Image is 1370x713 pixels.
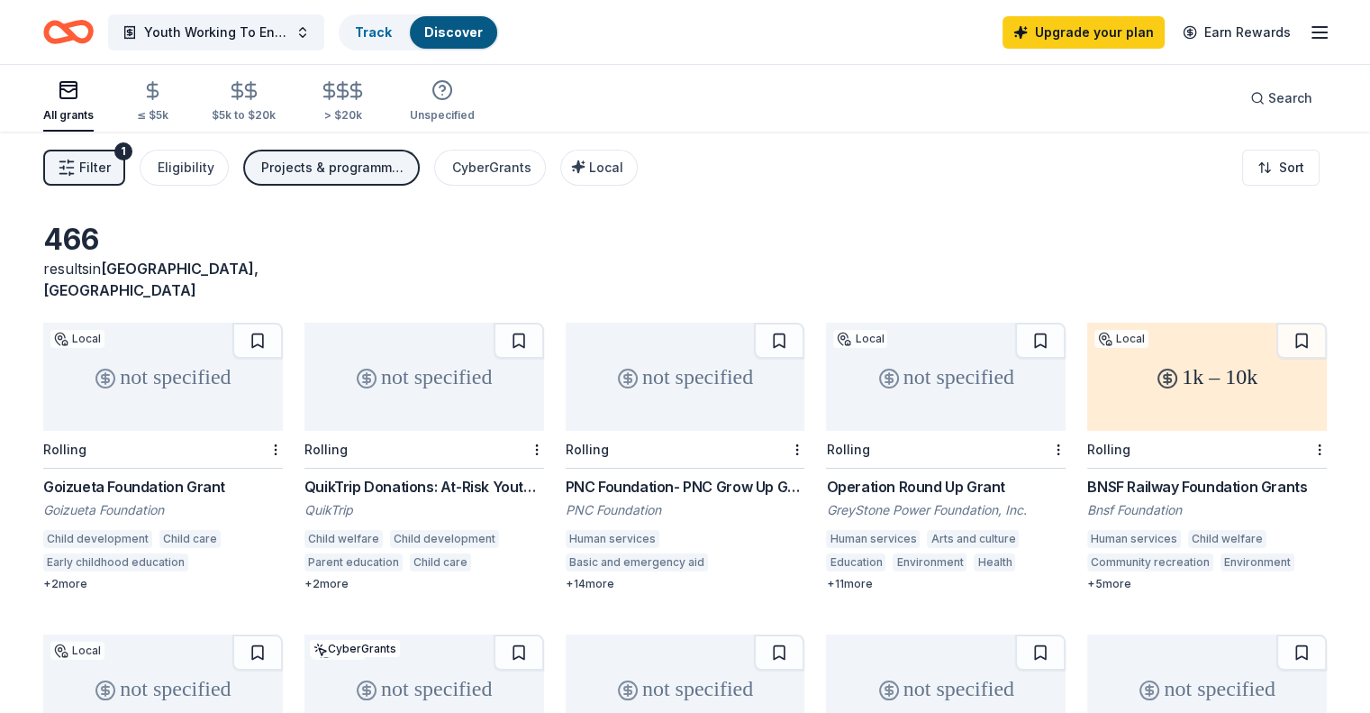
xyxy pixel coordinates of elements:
button: ≤ $5k [137,73,168,132]
div: + 5 more [1087,577,1327,591]
div: Unspecified [410,108,475,123]
div: Rolling [304,442,348,457]
div: Goizueta Foundation Grant [43,476,283,498]
button: Youth Working To End Hungry [108,14,324,50]
div: Child care [159,530,221,548]
a: Track [355,24,392,40]
div: Human services [1087,530,1181,548]
div: + 14 more [566,577,805,591]
div: Environment [1220,553,1294,571]
div: QuikTrip [304,501,544,519]
a: not specifiedLocalRollingGoizueta Foundation GrantGoizueta FoundationChild developmentChild careE... [43,323,283,591]
div: PNC Foundation [566,501,805,519]
div: ≤ $5k [137,108,168,123]
div: CyberGrants [310,640,400,657]
div: not specified [304,323,544,431]
div: Operation Round Up Grant [826,476,1066,498]
button: CyberGrants [434,150,546,186]
span: Sort [1279,157,1304,178]
span: Search [1268,87,1312,109]
div: Child care [410,553,471,571]
a: Upgrade your plan [1003,16,1165,49]
span: Filter [79,157,111,178]
div: not specified [826,323,1066,431]
div: 1 [114,142,132,160]
div: Bnsf Foundation [1087,501,1327,519]
div: + 11 more [826,577,1066,591]
button: TrackDiscover [339,14,499,50]
button: Search [1236,80,1327,116]
div: All grants [43,108,94,123]
div: GreyStone Power Foundation, Inc. [826,501,1066,519]
div: Child development [43,530,152,548]
div: not specified [566,323,805,431]
div: Eligibility [158,157,214,178]
button: > $20k [319,73,367,132]
div: $5k to $20k [212,108,276,123]
div: > $20k [319,108,367,123]
a: Earn Rewards [1172,16,1302,49]
span: Youth Working To End Hungry [144,22,288,43]
div: + 2 more [304,577,544,591]
div: Local [50,330,104,348]
button: Sort [1242,150,1320,186]
button: All grants [43,72,94,132]
div: CyberGrants [452,157,531,178]
div: Local [1094,330,1148,348]
a: Home [43,11,94,53]
a: not specifiedLocalRollingOperation Round Up GrantGreyStone Power Foundation, Inc.Human servicesAr... [826,323,1066,591]
div: Community recreation [1087,553,1213,571]
button: Unspecified [410,72,475,132]
div: Health [974,553,1015,571]
div: Local [50,642,104,660]
button: Local [560,150,638,186]
div: Rolling [43,442,86,457]
button: Eligibility [140,150,229,186]
div: Rolling [826,442,869,457]
div: + 2 more [43,577,283,591]
div: results [43,258,283,301]
div: Human services [566,530,659,548]
div: Basic and emergency aid [566,553,708,571]
div: Projects & programming, Education, Training and capacity building [261,157,405,178]
div: BNSF Railway Foundation Grants [1087,476,1327,498]
div: 1k – 10k [1087,323,1327,431]
div: not specified [43,323,283,431]
button: Filter1 [43,150,125,186]
div: PNC Foundation- PNC Grow Up Great [566,476,805,498]
div: Local [833,330,887,348]
div: Rolling [566,442,609,457]
div: 466 [43,222,283,258]
div: Child development [390,530,499,548]
button: Projects & programming, Education, Training and capacity building [243,150,420,186]
span: Local [589,160,623,175]
div: Arts and culture [927,530,1019,548]
div: Education [826,553,885,571]
div: Child welfare [1188,530,1266,548]
div: Rolling [1087,442,1130,457]
a: not specifiedRollingPNC Foundation- PNC Grow Up GreatPNC FoundationHuman servicesBasic and emerge... [566,323,805,591]
a: 1k – 10kLocalRollingBNSF Railway Foundation GrantsBnsf FoundationHuman servicesChild welfareCommu... [1087,323,1327,591]
a: Discover [424,24,483,40]
div: Parent education [304,553,403,571]
span: in [43,260,259,299]
div: Environment [893,553,966,571]
span: [GEOGRAPHIC_DATA], [GEOGRAPHIC_DATA] [43,260,259,299]
button: $5k to $20k [212,73,276,132]
div: QuikTrip Donations: At-Risk Youth and Early Childhood Education [304,476,544,498]
a: not specifiedRollingQuikTrip Donations: At-Risk Youth and Early Childhood EducationQuikTripChild ... [304,323,544,591]
div: Human services [826,530,920,548]
div: Early childhood education [43,553,188,571]
div: Child welfare [304,530,383,548]
div: Goizueta Foundation [43,501,283,519]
